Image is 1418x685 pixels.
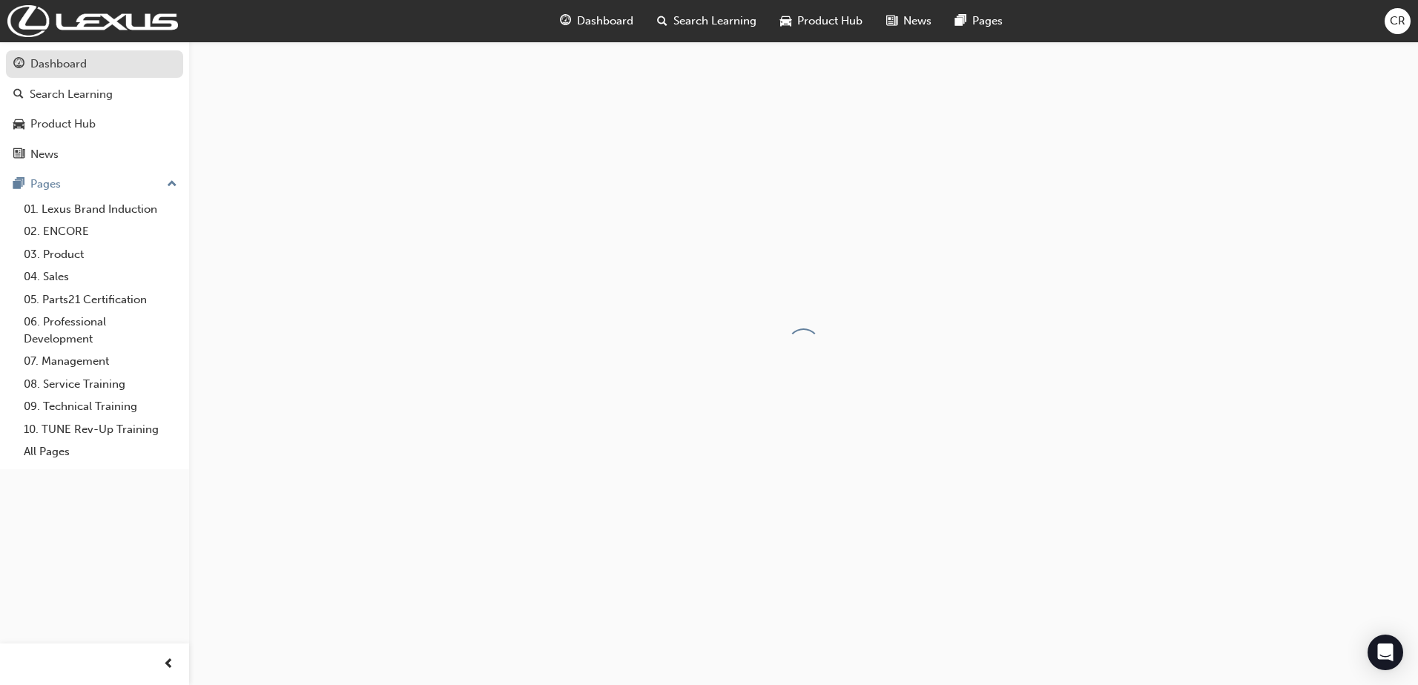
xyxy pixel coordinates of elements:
[30,56,87,73] div: Dashboard
[6,110,183,138] a: Product Hub
[7,5,178,37] img: Trak
[955,12,966,30] span: pages-icon
[972,13,1003,30] span: Pages
[13,148,24,162] span: news-icon
[18,440,183,463] a: All Pages
[18,265,183,288] a: 04. Sales
[560,12,571,30] span: guage-icon
[18,311,183,350] a: 06. Professional Development
[167,175,177,194] span: up-icon
[548,6,645,36] a: guage-iconDashboard
[18,243,183,266] a: 03. Product
[18,220,183,243] a: 02. ENCORE
[943,6,1015,36] a: pages-iconPages
[577,13,633,30] span: Dashboard
[6,141,183,168] a: News
[768,6,874,36] a: car-iconProduct Hub
[1390,13,1405,30] span: CR
[780,12,791,30] span: car-icon
[30,176,61,193] div: Pages
[18,418,183,441] a: 10. TUNE Rev-Up Training
[30,86,113,103] div: Search Learning
[6,171,183,198] button: Pages
[6,81,183,108] a: Search Learning
[874,6,943,36] a: news-iconNews
[18,198,183,221] a: 01. Lexus Brand Induction
[30,146,59,163] div: News
[163,655,174,674] span: prev-icon
[645,6,768,36] a: search-iconSearch Learning
[797,13,863,30] span: Product Hub
[18,373,183,396] a: 08. Service Training
[6,47,183,171] button: DashboardSearch LearningProduct HubNews
[18,288,183,311] a: 05. Parts21 Certification
[13,118,24,131] span: car-icon
[13,178,24,191] span: pages-icon
[13,58,24,71] span: guage-icon
[18,350,183,373] a: 07. Management
[18,395,183,418] a: 09. Technical Training
[673,13,756,30] span: Search Learning
[657,12,667,30] span: search-icon
[886,12,897,30] span: news-icon
[1385,8,1411,34] button: CR
[30,116,96,133] div: Product Hub
[6,50,183,78] a: Dashboard
[1368,635,1403,670] div: Open Intercom Messenger
[903,13,931,30] span: News
[13,88,24,102] span: search-icon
